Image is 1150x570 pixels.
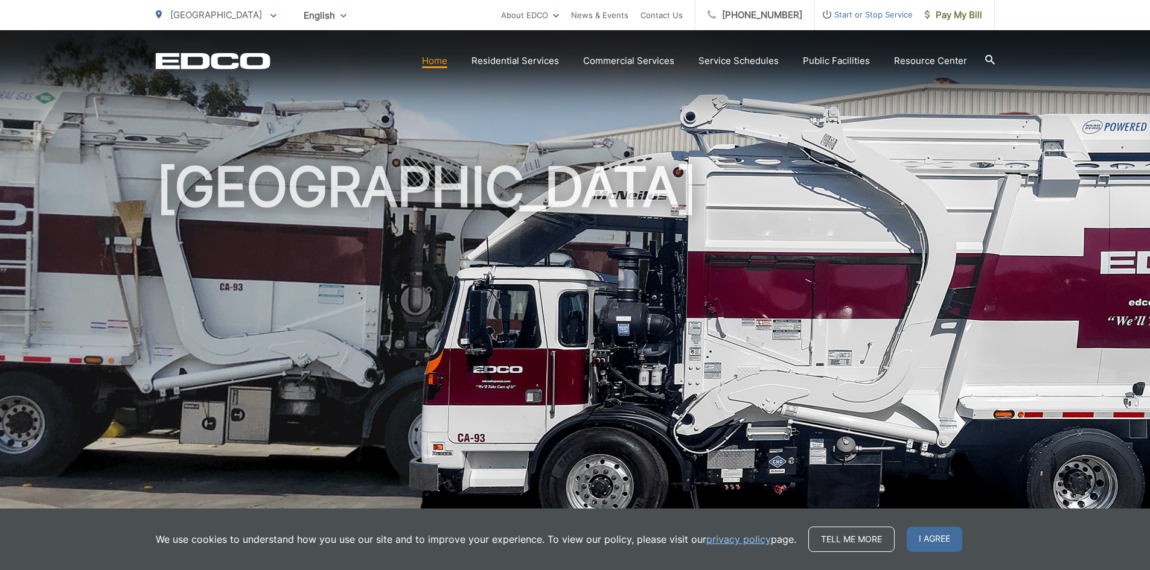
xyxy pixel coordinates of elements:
span: I agree [907,527,962,552]
a: News & Events [571,8,628,22]
a: privacy policy [706,532,771,546]
a: Public Facilities [803,54,870,68]
a: Contact Us [640,8,683,22]
a: Resource Center [894,54,967,68]
span: [GEOGRAPHIC_DATA] [170,9,262,21]
a: About EDCO [501,8,559,22]
a: Commercial Services [583,54,674,68]
a: Service Schedules [698,54,779,68]
span: Pay My Bill [925,8,982,22]
h1: [GEOGRAPHIC_DATA] [156,157,995,539]
a: Home [422,54,447,68]
a: Residential Services [471,54,559,68]
a: Tell me more [808,527,895,552]
a: EDCD logo. Return to the homepage. [156,52,270,69]
p: We use cookies to understand how you use our site and to improve your experience. To view our pol... [156,532,796,546]
span: English [295,5,356,26]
